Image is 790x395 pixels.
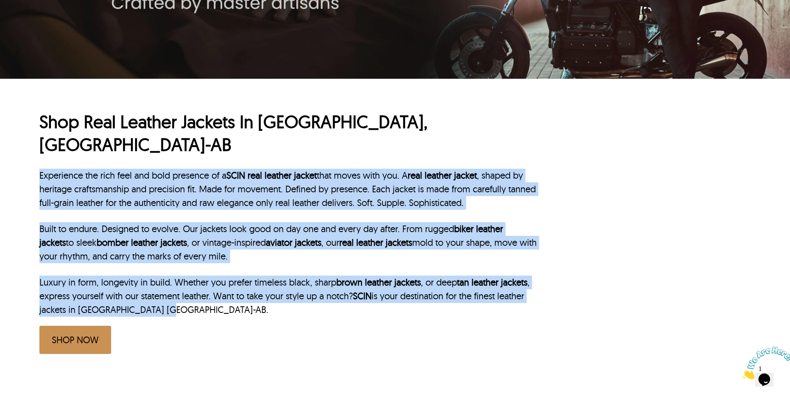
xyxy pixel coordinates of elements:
a: real leather jackets [339,237,412,248]
a: SHOP NOW [39,326,111,354]
a: bomber leather jackets [97,237,187,248]
a: tan leather jackets [457,276,527,288]
a: real leather jacket [248,170,317,181]
p: Experience the rich feel and bold presence of a that moves with you. A , shaped by heritage craft... [39,169,537,210]
a: aviator jackets [266,237,321,248]
p: Luxury in form, longevity in build. Whether you prefer timeless black, sharp , or deep , express ... [39,276,537,317]
a: real leather jacket [408,170,477,181]
a: SCIN [226,170,245,181]
a: brown leather jackets [336,276,421,288]
a: SCIN [353,290,372,302]
iframe: chat widget [739,343,790,383]
p: Built to endure. Designed to evolve. Our jackets look good on day one and every day after. From r... [39,222,537,263]
span: 1 [3,3,7,10]
img: Chat attention grabber [3,3,55,36]
h1: Shop Real Leather Jackets In [GEOGRAPHIC_DATA], [GEOGRAPHIC_DATA]-AB [39,111,537,156]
